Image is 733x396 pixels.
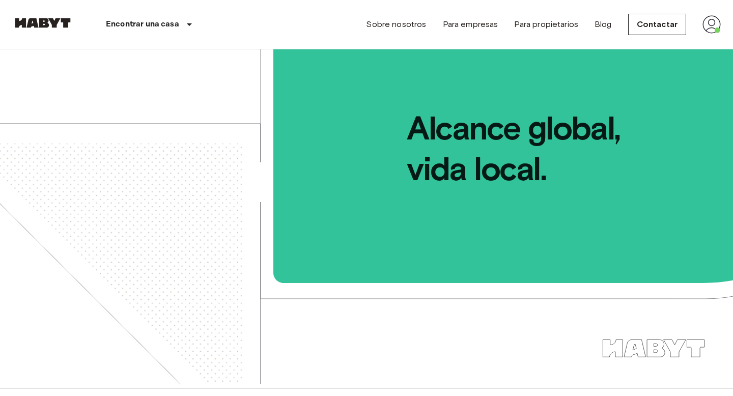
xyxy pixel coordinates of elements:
[595,18,612,31] a: Blog
[106,18,179,31] p: Encontrar una casa
[366,18,426,31] a: Sobre nosotros
[443,18,498,31] a: Para empresas
[702,15,721,34] img: avatar
[514,18,578,31] a: Para propietarios
[628,14,686,35] a: Contactar
[275,49,733,189] span: Alcance global, vida local.
[12,18,73,28] img: Habyt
